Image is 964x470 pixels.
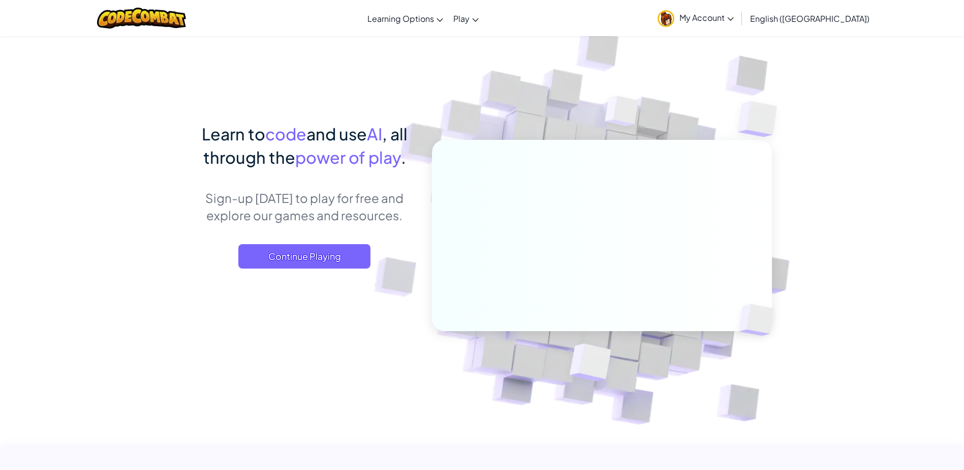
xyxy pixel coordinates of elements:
[238,244,370,269] a: Continue Playing
[679,12,734,23] span: My Account
[193,189,417,224] p: Sign-up [DATE] to play for free and explore our games and resources.
[362,5,448,32] a: Learning Options
[718,76,805,162] img: Overlap cubes
[401,147,406,167] span: .
[745,5,875,32] a: English ([GEOGRAPHIC_DATA])
[652,2,739,34] a: My Account
[453,13,470,24] span: Play
[544,322,635,406] img: Overlap cubes
[97,8,186,28] img: CodeCombat logo
[658,10,674,27] img: avatar
[448,5,484,32] a: Play
[722,283,798,357] img: Overlap cubes
[295,147,401,167] span: power of play
[306,124,367,144] span: and use
[202,124,265,144] span: Learn to
[750,13,869,24] span: English ([GEOGRAPHIC_DATA])
[585,76,659,152] img: Overlap cubes
[367,124,382,144] span: AI
[367,13,434,24] span: Learning Options
[265,124,306,144] span: code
